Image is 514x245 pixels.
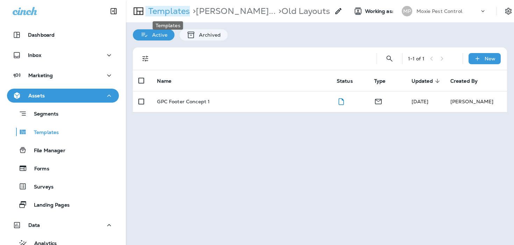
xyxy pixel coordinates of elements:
button: File Manager [7,143,119,157]
span: Type [374,78,395,84]
button: Inbox [7,48,119,62]
p: New [485,56,495,61]
p: Forms [27,166,49,172]
td: [PERSON_NAME] [445,91,507,112]
button: Data [7,218,119,232]
span: Name [157,78,180,84]
button: Landing Pages [7,197,119,212]
button: Forms [7,161,119,176]
p: File Manager [27,148,65,154]
button: Dashboard [7,28,119,42]
p: Templates [27,129,59,136]
p: Assets [28,93,45,98]
button: Search Templates [383,52,397,66]
span: Updated [412,78,442,84]
span: Created By [450,78,487,84]
span: Updated [412,78,433,84]
span: Working as: [365,8,395,14]
p: Mischelle's Folder [190,6,275,16]
p: Data [28,222,40,228]
button: Segments [7,106,119,121]
p: GPC Footer Concept 1 [157,99,210,104]
span: Status [337,78,362,84]
button: Marketing [7,68,119,82]
button: Collapse Sidebar [104,4,123,18]
button: Filters [138,52,152,66]
p: Segments [27,111,58,118]
p: Surveys [27,184,53,191]
button: Templates [7,125,119,139]
p: Moxie Pest Control [416,8,462,14]
span: Email [374,98,383,104]
p: Templates [145,6,190,16]
p: Archived [195,32,221,38]
p: Active [149,32,167,38]
span: Status [337,78,353,84]
span: Type [374,78,386,84]
button: Assets [7,89,119,103]
p: Inbox [28,52,41,58]
div: MP [402,6,412,16]
div: Templates [153,21,183,30]
div: 1 - 1 of 1 [408,56,424,61]
p: Marketing [28,73,53,78]
p: Old Layouts [276,6,330,16]
span: Mischelle Hunter [412,98,429,105]
button: Surveys [7,179,119,194]
span: Draft [337,98,345,104]
span: Created By [450,78,478,84]
p: Dashboard [28,32,55,38]
span: Name [157,78,171,84]
p: Landing Pages [27,202,70,209]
